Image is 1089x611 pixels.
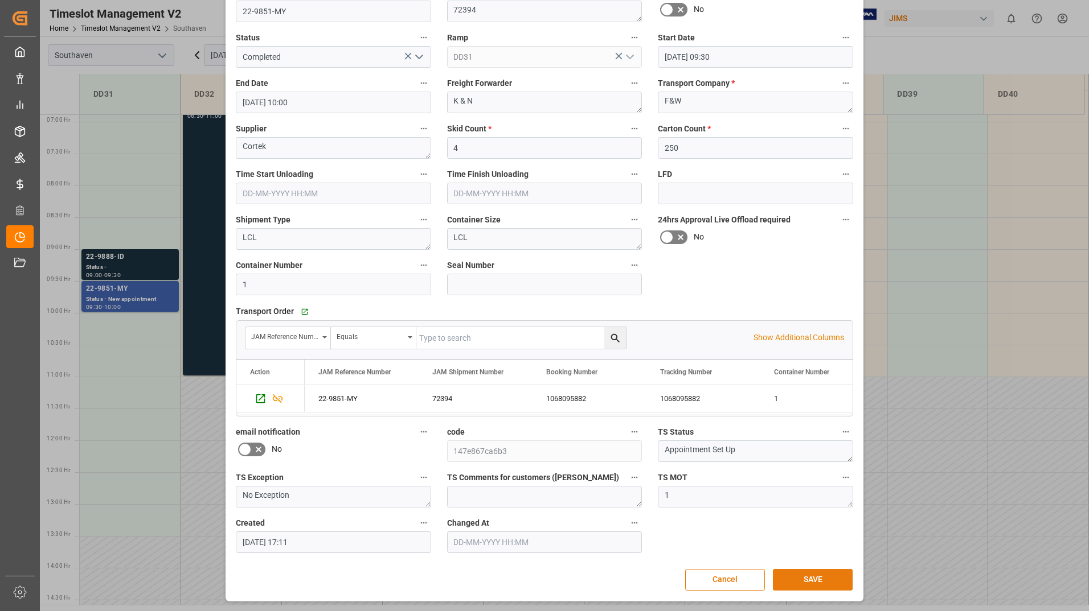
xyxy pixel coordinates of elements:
[773,569,853,591] button: SAVE
[236,259,302,271] span: Container Number
[318,368,391,376] span: JAM Reference Number
[447,168,529,180] span: Time Finish Unloading
[236,46,431,68] input: Type to search/select
[658,32,695,44] span: Start Date
[236,486,431,507] textarea: No Exception
[416,121,431,136] button: Supplier
[432,368,503,376] span: JAM Shipment Number
[447,517,489,529] span: Changed At
[838,424,853,439] button: TS Status
[236,32,260,44] span: Status
[236,531,431,553] input: DD-MM-YYYY HH:MM
[337,329,404,342] div: Equals
[447,183,642,204] input: DD-MM-YYYY HH:MM
[416,424,431,439] button: email notification
[627,30,642,45] button: Ramp
[416,30,431,45] button: Status
[251,329,318,342] div: JAM Reference Number
[627,258,642,273] button: Seal Number
[447,426,465,438] span: code
[305,385,419,412] div: 22-9851-MY
[447,92,642,113] textarea: K & N
[236,385,305,412] div: Press SPACE to select this row.
[658,426,694,438] span: TS Status
[236,305,294,317] span: Transport Order
[658,440,853,462] textarea: Appointment Set Up
[627,121,642,136] button: Skid Count *
[774,368,829,376] span: Container Number
[627,515,642,530] button: Changed At
[658,92,853,113] textarea: F&W
[627,212,642,227] button: Container Size
[658,46,853,68] input: DD-MM-YYYY HH:MM
[331,327,416,349] button: open menu
[416,515,431,530] button: Created
[236,92,431,113] input: DD-MM-YYYY HH:MM
[447,259,494,271] span: Seal Number
[447,531,642,553] input: DD-MM-YYYY HH:MM
[410,48,427,66] button: open menu
[447,1,642,22] textarea: 72394
[447,214,501,226] span: Container Size
[658,77,735,89] span: Transport Company
[416,212,431,227] button: Shipment Type
[627,167,642,181] button: Time Finish Unloading
[236,183,431,204] input: DD-MM-YYYY HH:MM
[838,76,853,90] button: Transport Company *
[236,472,284,484] span: TS Exception
[447,77,512,89] span: Freight Forwarder
[658,214,791,226] span: 24hrs Approval Live Offload required
[621,48,638,66] button: open menu
[236,168,313,180] span: Time Start Unloading
[447,123,492,135] span: Skid Count
[658,168,672,180] span: LFD
[658,472,687,484] span: TS MOT
[658,123,711,135] span: Carton Count
[250,368,270,376] div: Action
[272,443,282,455] span: No
[416,470,431,485] button: TS Exception
[533,385,646,412] div: 1068095882
[236,123,267,135] span: Supplier
[236,228,431,250] textarea: LCL
[419,385,533,412] div: 72394
[447,32,468,44] span: Ramp
[838,30,853,45] button: Start Date
[658,486,853,507] textarea: 1
[694,231,704,243] span: No
[447,472,619,484] span: TS Comments for customers ([PERSON_NAME])
[627,76,642,90] button: Freight Forwarder
[236,426,300,438] span: email notification
[447,46,642,68] input: Type to search/select
[416,76,431,90] button: End Date
[236,137,431,159] textarea: Cortek
[627,424,642,439] button: code
[694,3,704,15] span: No
[838,212,853,227] button: 24hrs Approval Live Offload required
[685,569,765,591] button: Cancel
[646,385,760,412] div: 1068095882
[660,368,712,376] span: Tracking Number
[416,258,431,273] button: Container Number
[546,368,597,376] span: Booking Number
[416,167,431,181] button: Time Start Unloading
[236,214,290,226] span: Shipment Type
[760,385,874,412] div: 1
[838,121,853,136] button: Carton Count *
[754,332,844,344] p: Show Additional Columns
[627,470,642,485] button: TS Comments for customers ([PERSON_NAME])
[236,77,268,89] span: End Date
[447,228,642,250] textarea: LCL
[236,517,265,529] span: Created
[838,470,853,485] button: TS MOT
[838,167,853,181] button: LFD
[416,327,626,349] input: Type to search
[604,327,626,349] button: search button
[245,327,331,349] button: open menu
